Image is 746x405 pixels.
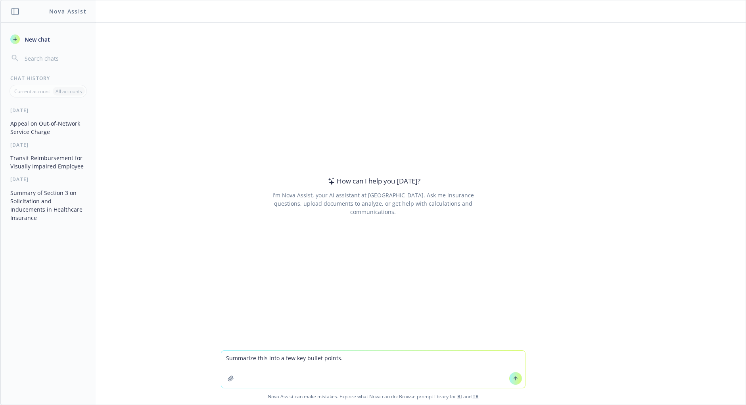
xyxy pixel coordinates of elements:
[457,393,462,400] a: BI
[1,107,96,114] div: [DATE]
[473,393,479,400] a: TR
[7,32,89,46] button: New chat
[14,88,50,95] p: Current account
[7,151,89,173] button: Transit Reimbursement for Visually Impaired Employee
[1,176,96,183] div: [DATE]
[7,186,89,224] button: Summary of Section 3 on Solicitation and Inducements in Healthcare Insurance
[23,53,86,64] input: Search chats
[1,141,96,148] div: [DATE]
[56,88,82,95] p: All accounts
[261,191,485,216] div: I'm Nova Assist, your AI assistant at [GEOGRAPHIC_DATA]. Ask me insurance questions, upload docum...
[23,35,50,44] span: New chat
[1,75,96,82] div: Chat History
[4,388,742,405] span: Nova Assist can make mistakes. Explore what Nova can do: Browse prompt library for and
[49,7,86,15] h1: Nova Assist
[221,351,525,388] textarea: Summarize this into a few key bullet points.
[326,176,420,186] div: How can I help you [DATE]?
[7,117,89,138] button: Appeal on Out-of-Network Service Charge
